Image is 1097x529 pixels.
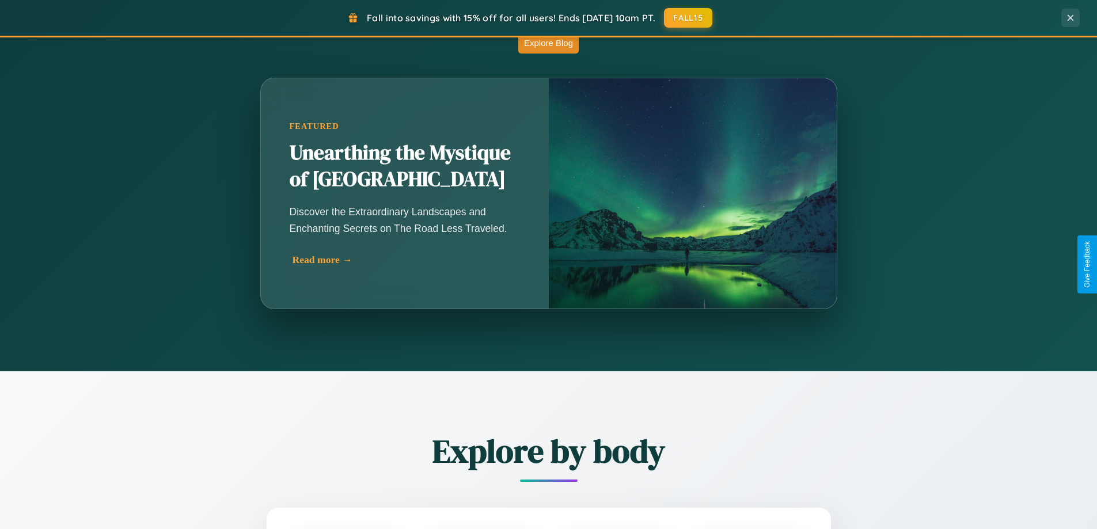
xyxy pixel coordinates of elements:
[367,12,655,24] span: Fall into savings with 15% off for all users! Ends [DATE] 10am PT.
[664,8,712,28] button: FALL15
[290,140,520,193] h2: Unearthing the Mystique of [GEOGRAPHIC_DATA]
[290,204,520,236] p: Discover the Extraordinary Landscapes and Enchanting Secrets on The Road Less Traveled.
[203,429,894,473] h2: Explore by body
[290,121,520,131] div: Featured
[293,254,523,266] div: Read more →
[1083,241,1091,288] div: Give Feedback
[518,32,579,54] button: Explore Blog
